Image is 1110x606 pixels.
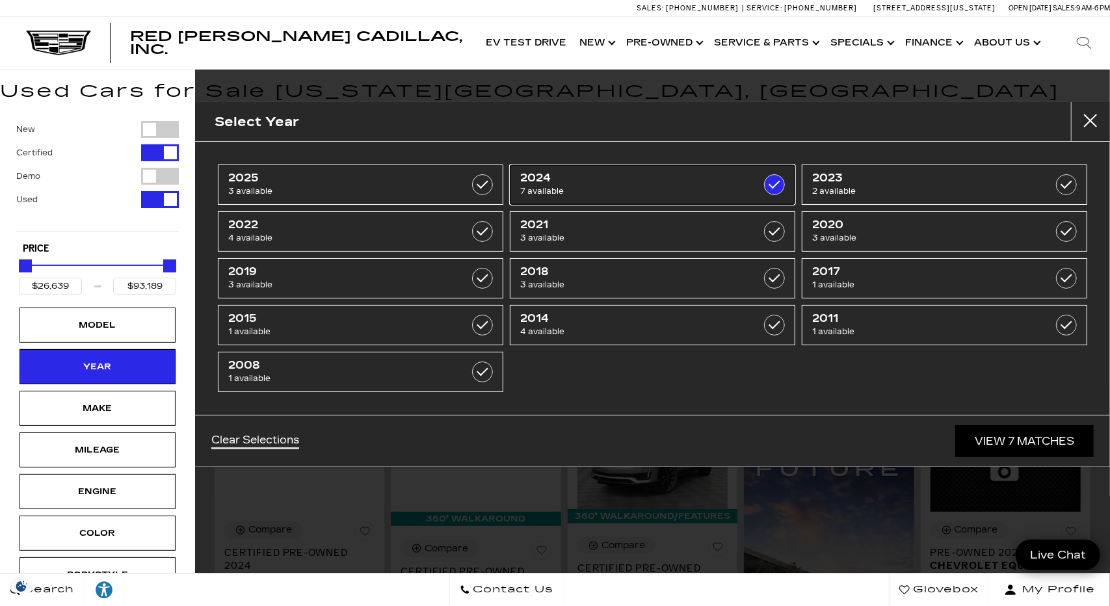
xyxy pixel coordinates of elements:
a: EV Test Drive [479,17,573,69]
div: Make [65,401,130,415]
span: 2025 [228,172,453,185]
span: 2019 [228,265,453,278]
span: 3 available [812,231,1037,244]
h2: Select Year [215,111,299,133]
img: Opt-Out Icon [7,579,36,593]
span: 2022 [228,218,453,231]
span: Sales: [1053,4,1076,12]
div: Year [65,360,130,374]
span: 2021 [520,218,745,231]
span: Service: [747,4,782,12]
a: View 7 Matches [955,425,1094,457]
a: 20111 available [802,305,1087,345]
a: Pre-Owned [620,17,707,69]
div: ColorColor [20,516,176,551]
span: 3 available [520,231,745,244]
span: 1 available [812,325,1037,338]
span: My Profile [1017,581,1095,599]
a: Specials [824,17,899,69]
a: Contact Us [449,573,564,606]
div: Price [19,255,176,295]
div: Color [65,526,130,540]
a: 20232 available [802,165,1087,205]
span: 2011 [812,312,1037,325]
a: 20247 available [510,165,795,205]
button: Close [1071,102,1110,141]
div: ModelModel [20,308,176,343]
a: Glovebox [889,573,989,606]
label: Used [16,193,38,206]
div: Filter by Vehicle Type [16,121,179,231]
span: [PHONE_NUMBER] [666,4,739,12]
span: 1 available [228,372,453,385]
span: 2023 [812,172,1037,185]
a: Live Chat [1016,540,1100,570]
div: Search [1058,17,1110,69]
span: 2015 [228,312,453,325]
span: 3 available [228,278,453,291]
button: Open user profile menu [989,573,1110,606]
span: Sales: [637,4,664,12]
div: MileageMileage [20,432,176,468]
a: Service: [PHONE_NUMBER] [742,5,860,12]
span: 2017 [812,265,1037,278]
a: Finance [899,17,968,69]
span: 4 available [228,231,453,244]
span: Open [DATE] [1009,4,1051,12]
div: Model [65,318,130,332]
span: 2020 [812,218,1037,231]
div: EngineEngine [20,474,176,509]
label: Certified [16,146,53,159]
a: Clear Selections [211,434,299,449]
a: 20203 available [802,211,1087,252]
span: 7 available [520,185,745,198]
span: 9 AM-6 PM [1076,4,1110,12]
div: Explore your accessibility options [85,580,124,599]
div: Maximum Price [163,259,176,272]
span: 2024 [520,172,745,185]
span: Live Chat [1024,547,1092,562]
div: Bodystyle [65,568,130,582]
span: Glovebox [910,581,979,599]
span: 1 available [812,278,1037,291]
a: 20081 available [218,352,503,392]
a: 20224 available [218,211,503,252]
section: Click to Open Cookie Consent Modal [7,579,36,593]
span: 2 available [812,185,1037,198]
div: MakeMake [20,391,176,426]
div: Mileage [65,443,130,457]
a: 20253 available [218,165,503,205]
div: BodystyleBodystyle [20,557,176,592]
input: Minimum [19,278,82,295]
a: About Us [968,17,1045,69]
a: 20213 available [510,211,795,252]
span: 3 available [228,185,453,198]
span: [PHONE_NUMBER] [784,4,857,12]
input: Maximum [113,278,176,295]
div: Engine [65,484,130,499]
span: 2008 [228,359,453,372]
span: 3 available [520,278,745,291]
a: 20144 available [510,305,795,345]
a: 20151 available [218,305,503,345]
span: Red [PERSON_NAME] Cadillac, Inc. [130,29,462,57]
a: 20193 available [218,258,503,298]
label: Demo [16,170,40,183]
span: Contact Us [470,581,554,599]
span: 4 available [520,325,745,338]
a: New [573,17,620,69]
a: Service & Parts [707,17,824,69]
a: Explore your accessibility options [85,573,124,606]
span: Search [20,581,74,599]
div: YearYear [20,349,176,384]
span: 2018 [520,265,745,278]
span: 1 available [228,325,453,338]
img: Cadillac Dark Logo with Cadillac White Text [26,31,91,55]
a: Sales: [PHONE_NUMBER] [637,5,742,12]
a: Red [PERSON_NAME] Cadillac, Inc. [130,30,466,56]
label: New [16,123,35,136]
a: [STREET_ADDRESS][US_STATE] [873,4,996,12]
a: 20171 available [802,258,1087,298]
a: 20183 available [510,258,795,298]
